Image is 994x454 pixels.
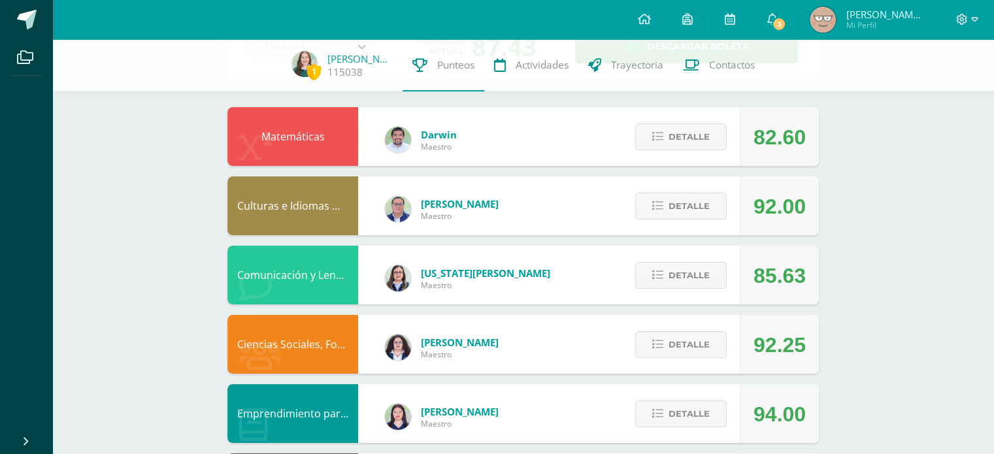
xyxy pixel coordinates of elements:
[421,197,499,210] span: [PERSON_NAME]
[291,51,318,77] img: c7aac483bd6b0fc993d6778ff279d44a.png
[421,336,499,349] span: [PERSON_NAME]
[227,315,358,374] div: Ciencias Sociales, Formación Ciudadana e Interculturalidad
[635,400,727,427] button: Detalle
[669,194,710,218] span: Detalle
[635,123,727,150] button: Detalle
[669,402,710,426] span: Detalle
[611,58,663,72] span: Trayectoria
[421,267,550,280] span: [US_STATE][PERSON_NAME]
[327,65,363,79] a: 115038
[810,7,836,33] img: 21b300191b0ea1a6c6b5d9373095fc38.png
[709,58,755,72] span: Contactos
[635,193,727,219] button: Detalle
[403,39,484,91] a: Punteos
[754,177,806,236] div: 92.00
[421,141,457,152] span: Maestro
[306,63,321,80] span: 1
[385,265,411,291] img: 1236d6cb50aae1d88f44d681ddc5842d.png
[421,418,499,429] span: Maestro
[635,331,727,358] button: Detalle
[227,176,358,235] div: Culturas e Idiomas Mayas, Garífuna o Xinka
[421,349,499,360] span: Maestro
[327,52,393,65] a: [PERSON_NAME]
[669,332,710,357] span: Detalle
[437,58,474,72] span: Punteos
[754,108,806,167] div: 82.60
[227,107,358,166] div: Matemáticas
[385,127,411,153] img: 83380f786c66685c773124a614adf1e1.png
[385,334,411,361] img: ba02aa29de7e60e5f6614f4096ff8928.png
[673,39,765,91] a: Contactos
[421,405,499,418] span: [PERSON_NAME]
[421,210,499,221] span: Maestro
[846,8,924,21] span: [PERSON_NAME] [PERSON_NAME]
[669,125,710,149] span: Detalle
[227,384,358,443] div: Emprendimiento para la Productividad
[516,58,569,72] span: Actividades
[846,20,924,31] span: Mi Perfil
[385,196,411,222] img: c1c1b07ef08c5b34f56a5eb7b3c08b85.png
[754,385,806,444] div: 94.00
[754,316,806,374] div: 92.25
[484,39,578,91] a: Actividades
[421,280,550,291] span: Maestro
[669,263,710,287] span: Detalle
[385,404,411,430] img: a452c7054714546f759a1a740f2e8572.png
[578,39,673,91] a: Trayectoria
[227,246,358,304] div: Comunicación y Lenguaje, Idioma Extranjero: Inglés
[635,262,727,289] button: Detalle
[421,128,457,141] span: Darwin
[754,246,806,305] div: 85.63
[772,17,786,31] span: 3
